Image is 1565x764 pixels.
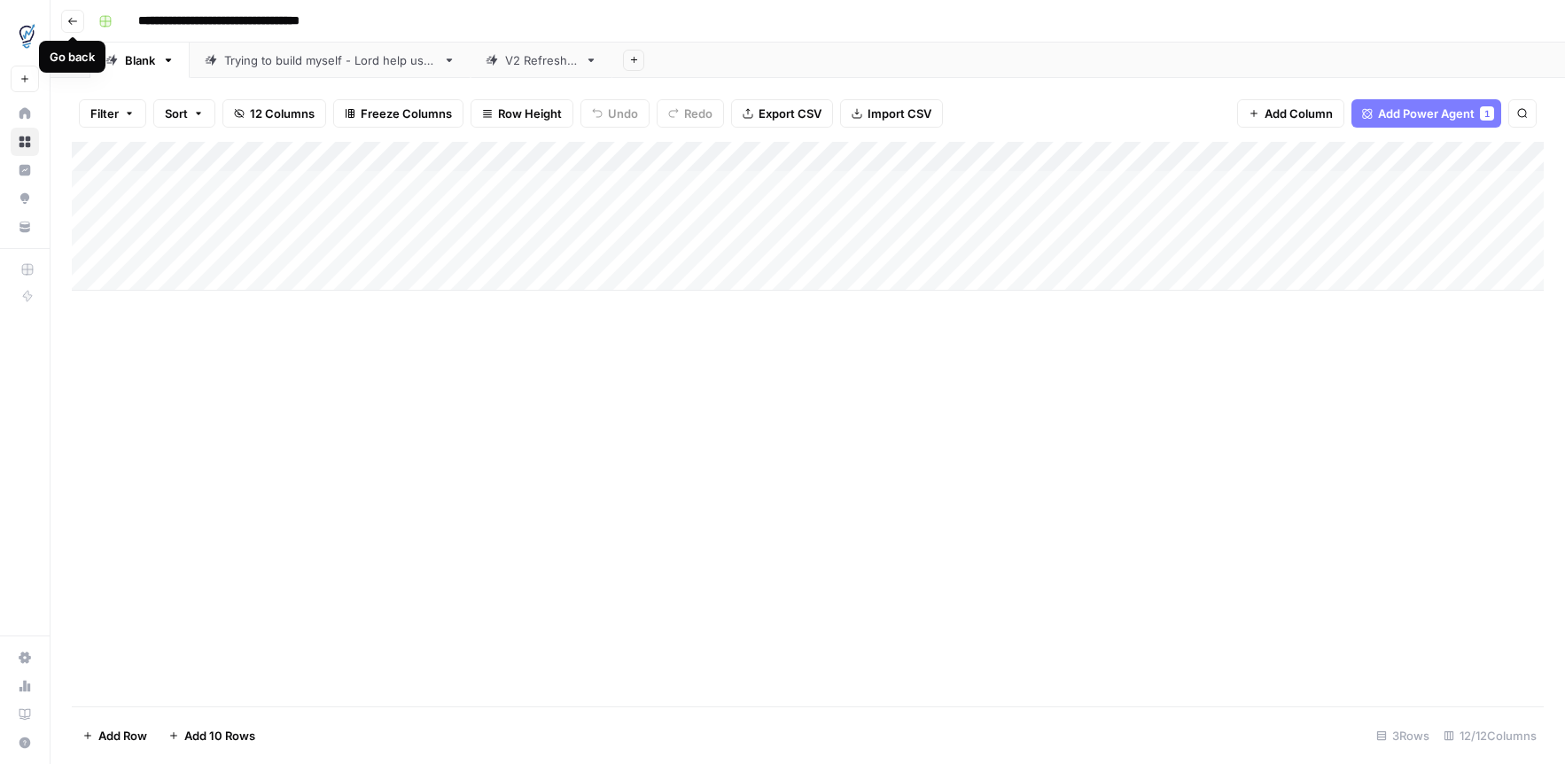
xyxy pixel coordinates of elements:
[361,105,452,122] span: Freeze Columns
[1369,721,1437,750] div: 3 Rows
[90,105,119,122] span: Filter
[190,43,471,78] a: Trying to build myself - Lord help us all
[1378,105,1475,122] span: Add Power Agent
[250,105,315,122] span: 12 Columns
[224,51,436,69] div: Trying to build myself - Lord help us all
[79,99,146,128] button: Filter
[580,99,650,128] button: Undo
[98,727,147,745] span: Add Row
[165,105,188,122] span: Sort
[11,672,39,700] a: Usage
[1480,106,1494,121] div: 1
[11,14,39,58] button: Workspace: TDI Content Team
[498,105,562,122] span: Row Height
[11,643,39,672] a: Settings
[90,43,190,78] a: Blank
[1265,105,1333,122] span: Add Column
[11,700,39,729] a: Learning Hub
[11,20,43,52] img: TDI Content Team Logo
[11,128,39,156] a: Browse
[1484,106,1490,121] span: 1
[505,51,578,69] div: V2 Refresher
[125,51,155,69] div: Blank
[471,43,612,78] a: V2 Refresher
[50,48,95,66] div: Go back
[11,213,39,241] a: Your Data
[471,99,573,128] button: Row Height
[731,99,833,128] button: Export CSV
[1351,99,1501,128] button: Add Power Agent1
[657,99,724,128] button: Redo
[11,184,39,213] a: Opportunities
[184,727,255,745] span: Add 10 Rows
[759,105,821,122] span: Export CSV
[153,99,215,128] button: Sort
[11,729,39,757] button: Help + Support
[1437,721,1544,750] div: 12/12 Columns
[608,105,638,122] span: Undo
[11,99,39,128] a: Home
[840,99,943,128] button: Import CSV
[222,99,326,128] button: 12 Columns
[72,721,158,750] button: Add Row
[333,99,463,128] button: Freeze Columns
[1237,99,1344,128] button: Add Column
[11,156,39,184] a: Insights
[868,105,931,122] span: Import CSV
[158,721,266,750] button: Add 10 Rows
[684,105,712,122] span: Redo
